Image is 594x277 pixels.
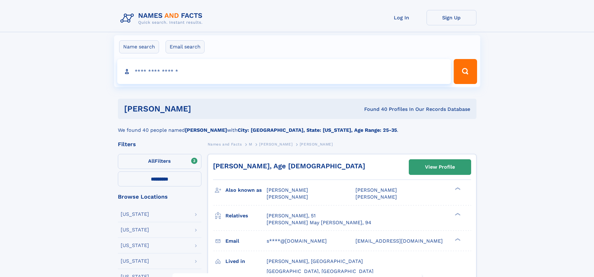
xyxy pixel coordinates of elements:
h3: Lived in [225,256,267,267]
span: [GEOGRAPHIC_DATA], [GEOGRAPHIC_DATA] [267,268,374,274]
span: [PERSON_NAME] [267,187,308,193]
div: ❯ [453,237,461,241]
a: View Profile [409,160,471,175]
a: [PERSON_NAME] May [PERSON_NAME], 94 [267,219,371,226]
label: Email search [166,40,205,53]
div: [US_STATE] [121,243,149,248]
a: [PERSON_NAME] [259,140,292,148]
span: M [249,142,252,146]
div: View Profile [425,160,455,174]
span: [PERSON_NAME], [GEOGRAPHIC_DATA] [267,258,363,264]
div: We found 40 people named with . [118,119,476,134]
a: M [249,140,252,148]
h3: Also known as [225,185,267,195]
div: [US_STATE] [121,212,149,217]
div: Browse Locations [118,194,201,200]
span: [PERSON_NAME] [300,142,333,146]
span: [PERSON_NAME] [355,187,397,193]
div: Found 40 Profiles In Our Records Database [278,106,470,113]
h1: [PERSON_NAME] [124,105,278,113]
a: [PERSON_NAME], 51 [267,212,316,219]
span: [PERSON_NAME] [259,142,292,146]
div: ❯ [453,187,461,191]
a: [PERSON_NAME], Age [DEMOGRAPHIC_DATA] [213,162,365,170]
label: Name search [119,40,159,53]
button: Search Button [454,59,477,84]
h3: Email [225,236,267,246]
span: [PERSON_NAME] [267,194,308,200]
div: [US_STATE] [121,227,149,232]
div: Filters [118,141,201,147]
h3: Relatives [225,210,267,221]
span: [PERSON_NAME] [355,194,397,200]
b: [PERSON_NAME] [185,127,227,133]
input: search input [117,59,451,84]
div: ❯ [453,212,461,216]
label: Filters [118,154,201,169]
a: Names and Facts [208,140,242,148]
span: [EMAIL_ADDRESS][DOMAIN_NAME] [355,238,443,244]
div: [US_STATE] [121,259,149,264]
a: Sign Up [427,10,476,25]
img: Logo Names and Facts [118,10,208,27]
b: City: [GEOGRAPHIC_DATA], State: [US_STATE], Age Range: 25-35 [238,127,397,133]
span: All [148,158,155,164]
a: Log In [377,10,427,25]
